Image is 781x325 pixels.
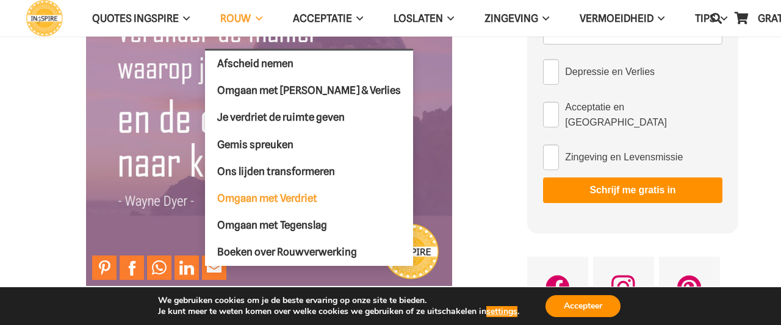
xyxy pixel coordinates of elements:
span: VERMOEIDHEID [580,12,653,24]
a: Facebook [527,257,588,318]
a: Share to WhatsApp [147,255,171,280]
span: Loslaten Menu [443,3,454,34]
span: Je verdriet de ruimte geven [217,111,345,123]
a: Instagram [593,257,654,318]
input: Depressie en Verlies [543,59,559,85]
a: Mail to Email This [202,255,226,280]
span: Acceptatie [293,12,352,24]
span: Acceptatie en [GEOGRAPHIC_DATA] [565,99,722,130]
a: AcceptatieAcceptatie Menu [278,3,378,34]
a: Gemis spreuken [205,131,413,158]
a: ROUWROUW Menu [205,3,277,34]
a: Boeken over Rouwverwerking [205,239,413,266]
a: LoslatenLoslaten Menu [378,3,469,34]
a: Share to LinkedIn [175,255,199,280]
a: VERMOEIDHEIDVERMOEIDHEID Menu [564,3,680,34]
span: TIPS [695,12,716,24]
span: Afscheid nemen [217,57,293,70]
span: VERMOEIDHEID Menu [653,3,664,34]
span: Ons lijden transformeren [217,165,335,177]
span: QUOTES INGSPIRE Menu [179,3,190,34]
button: settings [486,306,517,317]
li: Facebook [120,255,147,280]
input: Zingeving en Levensmissie [543,145,559,170]
span: Omgaan met Tegenslag [217,219,327,231]
a: Omgaan met [PERSON_NAME] & Verlies [205,77,413,104]
span: Omgaan met Verdriet [217,192,317,204]
span: Depressie en Verlies [565,64,655,79]
p: We gebruiken cookies om je de beste ervaring op onze site te bieden. [158,295,519,306]
li: Email This [202,255,229,280]
p: Je kunt meer te weten komen over welke cookies we gebruiken of ze uitschakelen in . [158,306,519,317]
a: Pinterest [659,257,720,318]
input: Acceptatie en [GEOGRAPHIC_DATA] [543,102,559,127]
button: Schrijf me gratis in [543,177,722,203]
span: Loslaten [394,12,443,24]
li: Pinterest [92,255,120,280]
a: Afscheid nemen [205,51,413,77]
span: Zingeving [484,12,538,24]
a: Omgaan met Tegenslag [205,212,413,239]
span: Omgaan met [PERSON_NAME] & Verlies [217,84,401,96]
span: Gemis spreuken [217,138,293,151]
span: Zingeving en Levensmissie [565,149,683,165]
a: Omgaan met Verdriet [205,185,413,212]
li: WhatsApp [147,255,175,280]
span: Acceptatie Menu [352,3,363,34]
a: Pin to Pinterest [92,255,117,280]
a: QUOTES INGSPIREQUOTES INGSPIRE Menu [77,3,205,34]
span: Boeken over Rouwverwerking [217,246,357,258]
a: ZingevingZingeving Menu [469,3,564,34]
a: Share to Facebook [120,255,144,280]
li: LinkedIn [175,255,202,280]
span: ROUW [220,12,251,24]
button: Accepteer [545,295,621,317]
a: Ons lijden transformeren [205,158,413,185]
span: Zingeving Menu [538,3,549,34]
a: Zoeken [704,3,729,34]
span: ROUW Menu [251,3,262,34]
a: TIPSTIPS Menu [680,3,742,34]
span: QUOTES INGSPIRE [92,12,179,24]
a: Je verdriet de ruimte geven [205,104,413,131]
